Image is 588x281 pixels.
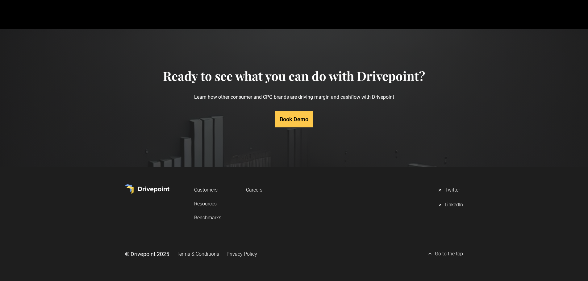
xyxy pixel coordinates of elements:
a: Twitter [437,184,463,196]
div: LinkedIn [445,201,463,209]
div: Twitter [445,187,460,194]
a: Customers [194,184,221,196]
a: Careers [246,184,262,196]
a: Go to the top [427,248,463,260]
a: LinkedIn [437,199,463,211]
a: Privacy Policy [227,248,257,260]
h4: Ready to see what you can do with Drivepoint? [163,68,425,83]
p: Learn how other consumer and CPG brands are driving margin and cashflow with Drivepoint [163,83,425,111]
a: Terms & Conditions [177,248,219,260]
a: Resources [194,198,221,209]
div: Go to the top [435,250,463,258]
a: Benchmarks [194,212,221,223]
a: Book Demo [275,111,313,127]
div: © Drivepoint 2025 [125,250,169,258]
